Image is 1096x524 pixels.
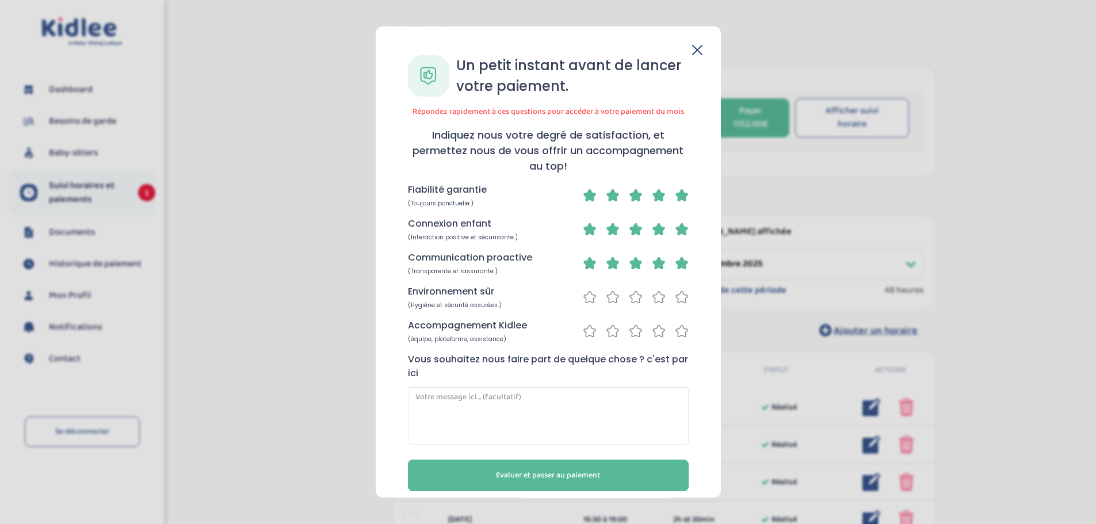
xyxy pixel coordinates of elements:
[408,183,487,197] p: Fiabilité garantie
[408,267,498,276] span: (Transparente et rassurante.)
[496,469,600,481] span: Evaluer et passer au paiement
[408,285,494,299] p: Environnement sûr
[408,319,527,332] p: Accompagnement Kidlee
[456,55,689,97] h3: Un petit instant avant de lancer votre paiement.
[408,106,689,118] p: Répondez rapidement à ces questions pour accéder à votre paiement du mois
[408,301,502,309] span: (Hygiène et sécurité assurées.)
[408,199,473,208] span: (Toujours ponctuelle.)
[408,460,689,491] button: Evaluer et passer au paiement
[408,233,518,242] span: (Interaction positive et sécurisante.)
[408,217,491,231] p: Connexion enfant
[408,353,689,380] p: Vous souhaitez nous faire part de quelque chose ? c'est par ici
[408,127,689,174] h4: Indiquez nous votre degré de satisfaction, et permettez nous de vous offrir un accompagnement au ...
[408,335,506,343] span: (équipe, plateforme, assistance)
[408,251,532,265] p: Communication proactive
